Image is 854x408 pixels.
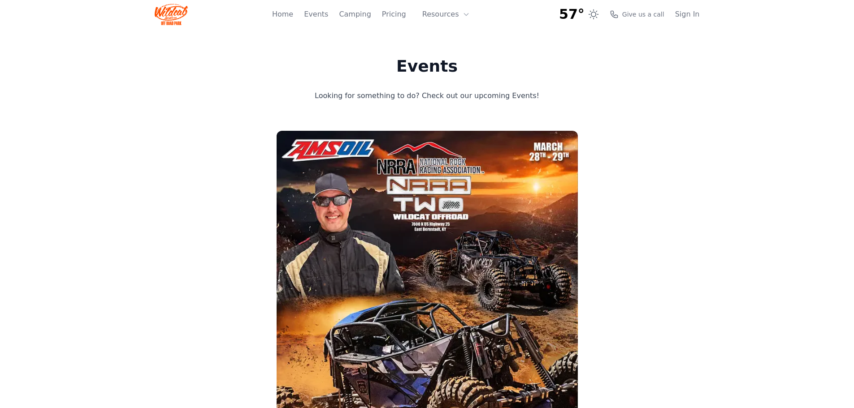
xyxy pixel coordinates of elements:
[610,10,664,19] a: Give us a call
[339,9,371,20] a: Camping
[279,90,576,102] p: Looking for something to do? Check out our upcoming Events!
[304,9,328,20] a: Events
[272,9,293,20] a: Home
[417,5,475,23] button: Resources
[559,6,585,22] span: 57°
[155,4,188,25] img: Wildcat Logo
[675,9,700,20] a: Sign In
[382,9,406,20] a: Pricing
[279,57,576,75] h1: Events
[622,10,664,19] span: Give us a call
